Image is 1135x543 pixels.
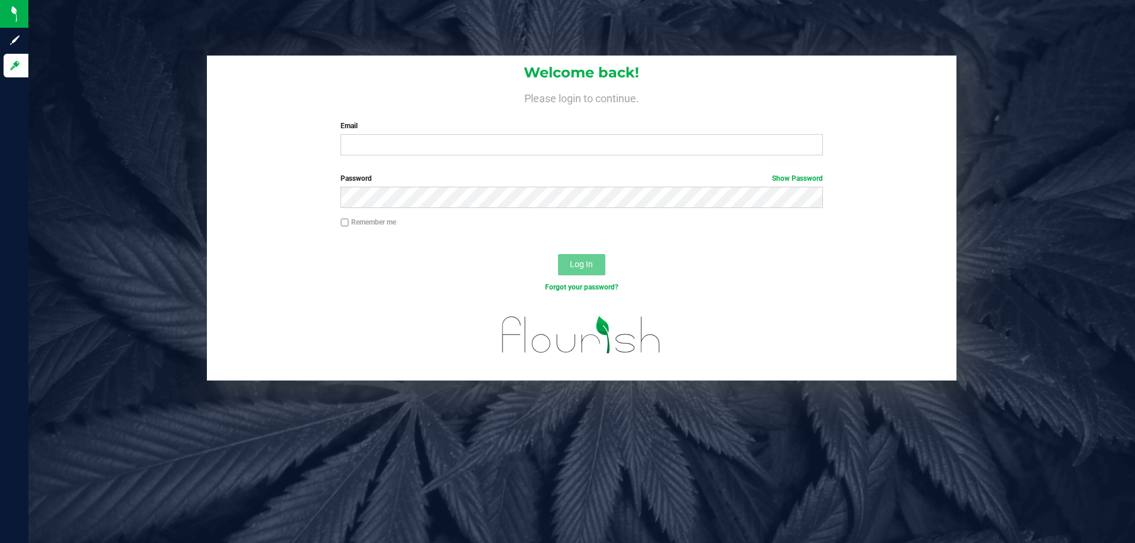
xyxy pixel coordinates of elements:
[9,60,21,71] inline-svg: Log in
[545,283,618,291] a: Forgot your password?
[340,121,822,131] label: Email
[488,305,675,365] img: flourish_logo.svg
[207,90,956,104] h4: Please login to continue.
[340,217,396,227] label: Remember me
[340,219,349,227] input: Remember me
[9,34,21,46] inline-svg: Sign up
[207,65,956,80] h1: Welcome back!
[570,259,593,269] span: Log In
[772,174,823,183] a: Show Password
[340,174,372,183] span: Password
[558,254,605,275] button: Log In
